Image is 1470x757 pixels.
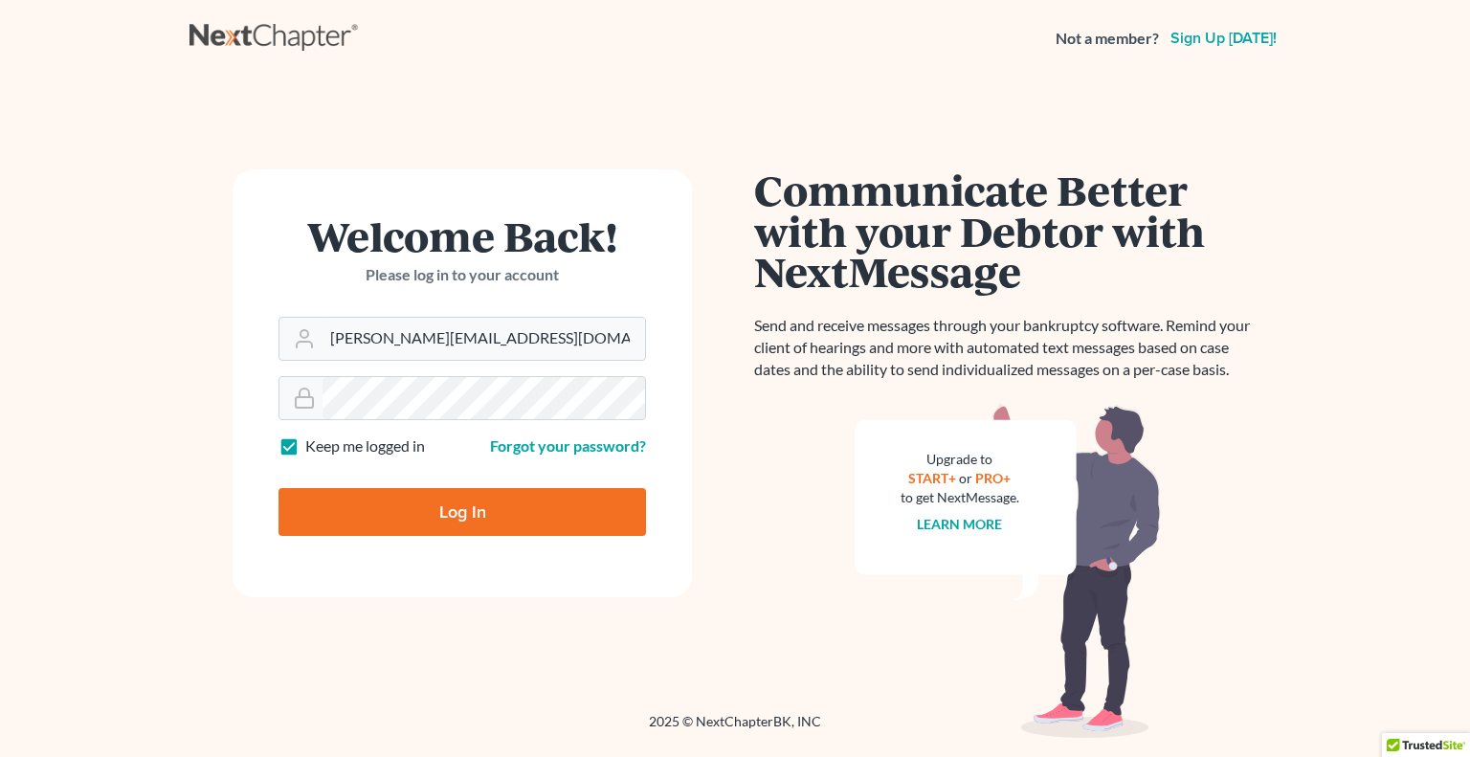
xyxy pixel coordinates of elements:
div: to get NextMessage. [901,488,1019,507]
a: Forgot your password? [490,436,646,455]
h1: Communicate Better with your Debtor with NextMessage [754,169,1261,292]
input: Log In [278,488,646,536]
a: PRO+ [976,470,1012,486]
strong: Not a member? [1056,28,1159,50]
img: nextmessage_bg-59042aed3d76b12b5cd301f8e5b87938c9018125f34e5fa2b7a6b67550977c72.svg [855,404,1161,739]
div: Upgrade to [901,450,1019,469]
a: START+ [909,470,957,486]
a: Learn more [918,516,1003,532]
p: Please log in to your account [278,264,646,286]
span: or [960,470,973,486]
h1: Welcome Back! [278,215,646,256]
div: 2025 © NextChapterBK, INC [189,712,1281,746]
input: Email Address [323,318,645,360]
label: Keep me logged in [305,435,425,457]
a: Sign up [DATE]! [1167,31,1281,46]
p: Send and receive messages through your bankruptcy software. Remind your client of hearings and mo... [754,315,1261,381]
